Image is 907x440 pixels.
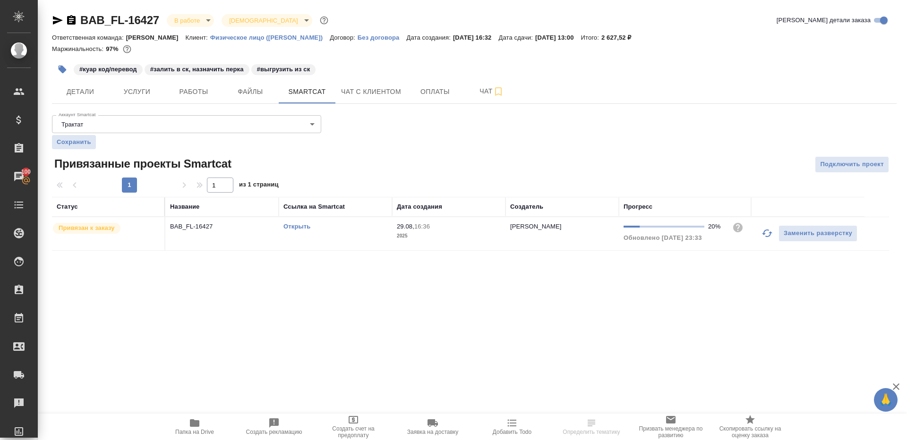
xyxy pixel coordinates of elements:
[552,414,631,440] button: Определить тематику
[330,34,358,41] p: Договор:
[144,65,250,73] span: залить в ск, назначить перка
[414,223,430,230] p: 16:36
[563,429,620,435] span: Определить тематику
[393,414,472,440] button: Заявка на доставку
[777,16,871,25] span: [PERSON_NAME] детали заказа
[318,14,330,26] button: Доп статусы указывают на важность/срочность заказа
[239,179,279,193] span: из 1 страниц
[52,156,231,171] span: Привязанные проекты Smartcat
[319,425,387,439] span: Создать счет на предоплату
[121,43,133,55] button: 64.10 RUB;
[283,223,310,230] a: Открыть
[499,34,535,41] p: Дата сдачи:
[80,14,159,26] a: BAB_FL-16427
[710,414,790,440] button: Скопировать ссылку на оценку заказа
[784,228,852,239] span: Заменить разверстку
[257,65,310,74] p: #выгрузить из ск
[624,202,652,212] div: Прогресс
[175,429,214,435] span: Папка на Drive
[397,231,501,241] p: 2025
[412,86,458,98] span: Оплаты
[407,429,458,435] span: Заявка на доставку
[228,86,273,98] span: Файлы
[126,34,186,41] p: [PERSON_NAME]
[52,59,73,80] button: Добавить тэг
[52,135,96,149] button: Сохранить
[493,429,531,435] span: Добавить Todo
[59,120,86,128] button: Трактат
[246,429,302,435] span: Создать рекламацию
[601,34,639,41] p: 2 627,52 ₽
[171,17,203,25] button: В работе
[358,33,407,41] a: Без договора
[16,167,37,177] span: 100
[283,202,345,212] div: Ссылка на Smartcat
[170,222,274,231] p: BAB_FL-16427
[210,34,330,41] p: Физическое лицо ([PERSON_NAME])
[878,390,894,410] span: 🙏
[631,414,710,440] button: Призвать менеджера по развитию
[210,33,330,41] a: Физическое лицо ([PERSON_NAME])
[59,223,115,233] p: Привязан к заказу
[155,414,234,440] button: Папка на Drive
[52,115,321,133] div: Трактат
[150,65,244,74] p: #залить в ск, назначить перка
[170,202,199,212] div: Название
[314,414,393,440] button: Создать счет на предоплату
[234,414,314,440] button: Создать рекламацию
[73,65,144,73] span: куар код/перевод
[79,65,137,74] p: #куар код/перевод
[171,86,216,98] span: Работы
[52,45,106,52] p: Маржинальность:
[406,34,453,41] p: Дата создания:
[820,159,884,170] span: Подключить проект
[624,234,702,241] span: Обновлено [DATE] 23:33
[815,156,889,173] button: Подключить проект
[186,34,210,41] p: Клиент:
[52,34,126,41] p: Ответственная команда:
[874,388,898,412] button: 🙏
[397,223,414,230] p: 29.08,
[52,15,63,26] button: Скопировать ссылку для ЯМессенджера
[57,202,78,212] div: Статус
[250,65,317,73] span: выгрузить из ск
[66,15,77,26] button: Скопировать ссылку
[167,14,214,27] div: В работе
[106,45,120,52] p: 97%
[581,34,601,41] p: Итого:
[637,425,705,439] span: Призвать менеджера по развитию
[114,86,160,98] span: Услуги
[226,17,300,25] button: [DEMOGRAPHIC_DATA]
[222,14,312,27] div: В работе
[510,202,543,212] div: Создатель
[535,34,581,41] p: [DATE] 13:00
[779,225,857,242] button: Заменить разверстку
[397,202,442,212] div: Дата создания
[716,425,784,439] span: Скопировать ссылку на оценку заказа
[493,86,504,97] svg: Подписаться
[510,223,562,230] p: [PERSON_NAME]
[472,414,552,440] button: Добавить Todo
[58,86,103,98] span: Детали
[284,86,330,98] span: Smartcat
[2,165,35,188] a: 100
[469,85,514,97] span: Чат
[453,34,499,41] p: [DATE] 16:32
[57,137,91,147] span: Сохранить
[358,34,407,41] p: Без договора
[708,222,725,231] div: 20%
[756,222,779,245] button: Обновить прогресс
[341,86,401,98] span: Чат с клиентом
